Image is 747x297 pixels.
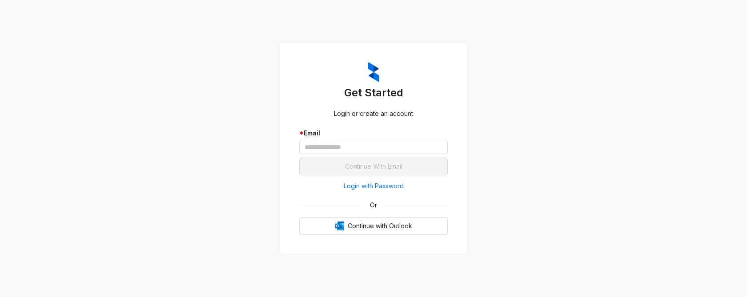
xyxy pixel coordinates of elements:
[299,109,448,119] div: Login or create an account
[344,181,404,191] span: Login with Password
[299,128,448,138] div: Email
[299,158,448,175] button: Continue With Email
[299,217,448,235] button: OutlookContinue with Outlook
[299,86,448,100] h3: Get Started
[364,200,383,210] span: Or
[335,222,344,230] img: Outlook
[368,62,379,83] img: ZumaIcon
[348,221,412,231] span: Continue with Outlook
[299,179,448,193] button: Login with Password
